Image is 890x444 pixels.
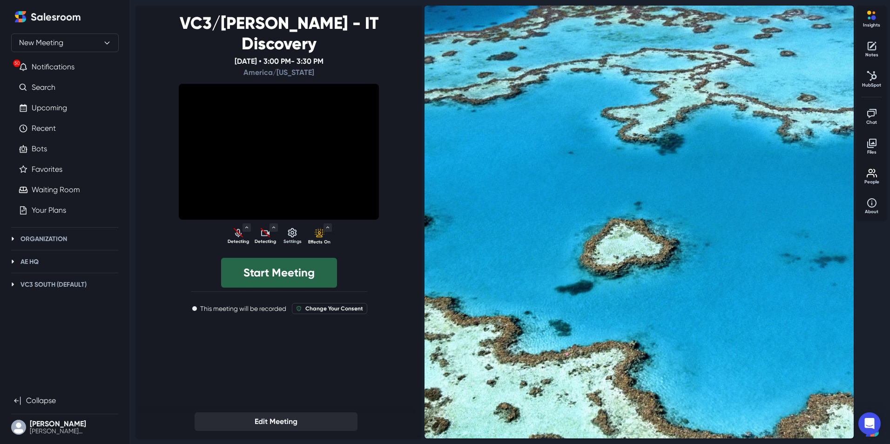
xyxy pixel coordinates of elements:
button: Detecting microphone [227,224,250,246]
a: Search [32,82,55,93]
p: Insights [860,22,883,29]
p: About [860,209,883,215]
p: Chat [860,119,883,126]
a: Recent [32,123,56,134]
p: Settings [281,238,304,245]
button: Start Meeting [221,258,337,288]
button: Toggle Organization [7,233,19,244]
button: Background Effects [308,224,331,246]
p: Effects On [308,239,331,246]
a: Favorites [32,164,62,175]
button: Toggle VC3 South [7,279,19,290]
button: Toggle Menu [243,223,251,232]
button: Toggle HubSpot [860,67,883,89]
button: Toggle chat [860,105,883,127]
p: People [860,179,883,186]
a: Upcoming [32,102,67,114]
button: Edit Meeting [195,412,357,431]
button: User menu [11,418,119,437]
h2: Salesroom [31,11,81,23]
button: Change Your Consent [292,303,367,314]
span: America/[US_STATE] [243,68,314,77]
a: Home [11,7,30,26]
p: AE HQ [20,257,39,267]
button: Toggle people [860,164,883,187]
button: Toggle Menu [270,223,278,232]
button: Settings [281,224,304,246]
p: Organization [20,234,67,244]
p: Notes [860,52,883,59]
button: Toggle Menu [324,223,332,232]
p: Collapse [26,395,56,406]
p: [DATE] • 3:00 PM - 3:30 PM [143,56,414,78]
p: Files [860,149,883,156]
a: Bots [32,143,47,155]
h1: VC3/[PERSON_NAME] - IT Discovery [143,13,414,54]
a: Your Plans [32,205,66,216]
a: Waiting Room [32,184,80,195]
button: Toggle notes [860,37,883,60]
button: New Meeting [11,34,119,52]
button: Toggle files [860,135,883,157]
button: Toggle Insights [860,7,883,30]
div: Open Intercom Messenger [858,412,881,435]
p: This meeting will be recorded [200,304,286,314]
p: HubSpot [860,82,883,89]
button: Detecting camera [254,224,277,246]
button: Toggle AE HQ [7,256,19,267]
p: Detecting [254,238,277,245]
p: Detecting [227,238,250,245]
button: Collapse [11,391,119,410]
button: 50Notifications [11,58,119,76]
img: VC3/Andrews - IT Discovery [425,6,854,438]
p: VC3 South (Default) [20,280,87,289]
button: Toggle about [860,194,883,216]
